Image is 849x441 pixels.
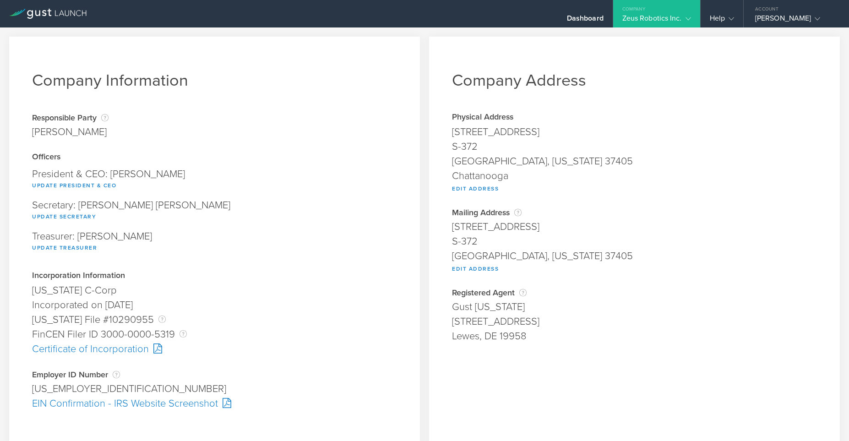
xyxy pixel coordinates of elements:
div: Mailing Address [452,208,817,217]
div: EIN Confirmation - IRS Website Screenshot [32,396,397,411]
h1: Company Information [32,71,397,90]
div: President & CEO: [PERSON_NAME] [32,164,397,196]
div: Chattanooga [452,169,817,183]
button: Update Secretary [32,211,96,222]
div: [GEOGRAPHIC_DATA], [US_STATE] 37405 [452,249,817,263]
button: Edit Address [452,183,499,194]
div: Help [710,14,734,27]
div: [STREET_ADDRESS] [452,219,817,234]
div: Employer ID Number [32,370,397,379]
div: Registered Agent [452,288,817,297]
div: Incorporated on [DATE] [32,298,397,312]
div: Incorporation Information [32,272,397,281]
div: Treasurer: [PERSON_NAME] [32,227,397,258]
div: FinCEN Filer ID 3000-0000-5319 [32,327,397,342]
div: Certificate of Incorporation [32,342,397,356]
div: [STREET_ADDRESS] [452,314,817,329]
div: Officers [32,153,397,162]
div: [US_EMPLOYER_IDENTIFICATION_NUMBER] [32,381,397,396]
div: [GEOGRAPHIC_DATA], [US_STATE] 37405 [452,154,817,169]
button: Update President & CEO [32,180,116,191]
div: S-372 [452,139,817,154]
button: Update Treasurer [32,242,97,253]
div: Zeus Robotics Inc. [622,14,691,27]
button: Edit Address [452,263,499,274]
div: Dashboard [567,14,604,27]
div: Responsible Party [32,113,109,122]
div: Physical Address [452,113,817,122]
h1: Company Address [452,71,817,90]
div: [PERSON_NAME] [32,125,109,139]
div: [US_STATE] File #10290955 [32,312,397,327]
div: [PERSON_NAME] [755,14,833,27]
div: Lewes, DE 19958 [452,329,817,343]
div: Gust [US_STATE] [452,299,817,314]
div: Secretary: [PERSON_NAME] [PERSON_NAME] [32,196,397,227]
div: [STREET_ADDRESS] [452,125,817,139]
div: [US_STATE] C-Corp [32,283,397,298]
iframe: Chat Widget [803,397,849,441]
div: S-372 [452,234,817,249]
